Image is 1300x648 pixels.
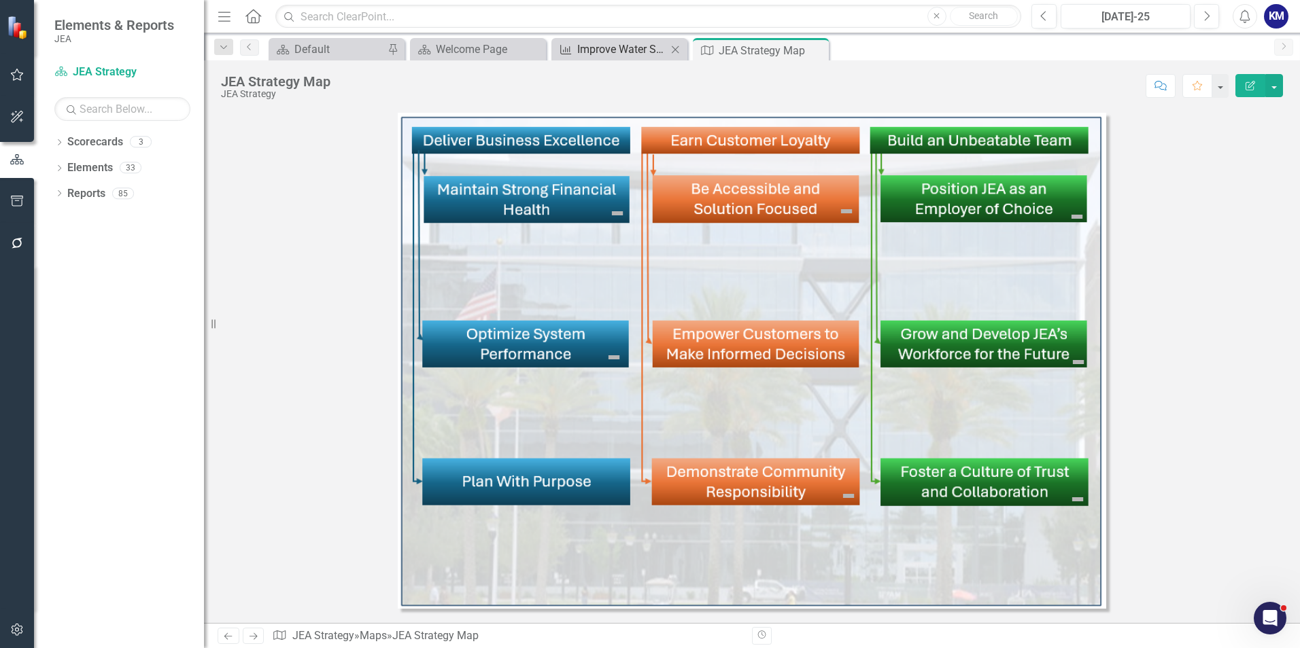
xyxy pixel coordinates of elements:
[969,10,998,21] span: Search
[555,41,667,58] a: Improve Water Services Development Services and Standards
[1070,354,1087,370] img: Grow and Develop JEA's Workforce for the Future
[292,629,354,642] a: JEA Strategy
[840,488,857,504] img: Demonstrate Community Responsibility
[1254,602,1286,634] iframe: Intercom live chat
[392,629,479,642] div: JEA Strategy Map
[1070,491,1086,507] img: Foster a Culture of Trust and Collaboration
[1061,4,1191,29] button: [DATE]-25
[1264,4,1288,29] button: KM
[221,89,1132,99] div: JEA Strategy
[950,7,1018,26] button: Search
[273,628,742,644] div: » »
[221,74,1132,89] div: JEA Strategy Map
[67,186,105,202] a: Reports
[1065,9,1186,25] div: [DATE]-25
[54,17,174,33] span: Elements & Reports
[67,160,113,176] a: Elements
[360,629,387,642] a: Maps
[577,41,667,58] div: Improve Water Services Development Services and Standards
[120,162,141,174] div: 33
[112,187,134,199] div: 85
[54,65,190,80] a: JEA Strategy
[54,97,190,121] input: Search Below...
[609,205,626,221] img: Maintain Strong Financial Health
[272,41,384,58] a: Default
[413,41,543,58] a: Welcome Page
[719,42,825,59] div: JEA Strategy Map
[294,41,384,58] div: Default
[1069,209,1085,225] img: Position JEA as an Employer of Choice
[838,203,855,219] img: Be Accessible and Solution Focused
[54,33,174,44] small: JEA
[398,113,1106,609] img: JEA Strategy Map
[436,41,543,58] div: Welcome Page
[606,349,622,365] img: Optimize System Performance
[67,134,123,150] a: Scorecards
[7,16,31,39] img: ClearPoint Strategy
[130,137,152,148] div: 3
[275,5,1021,29] input: Search ClearPoint...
